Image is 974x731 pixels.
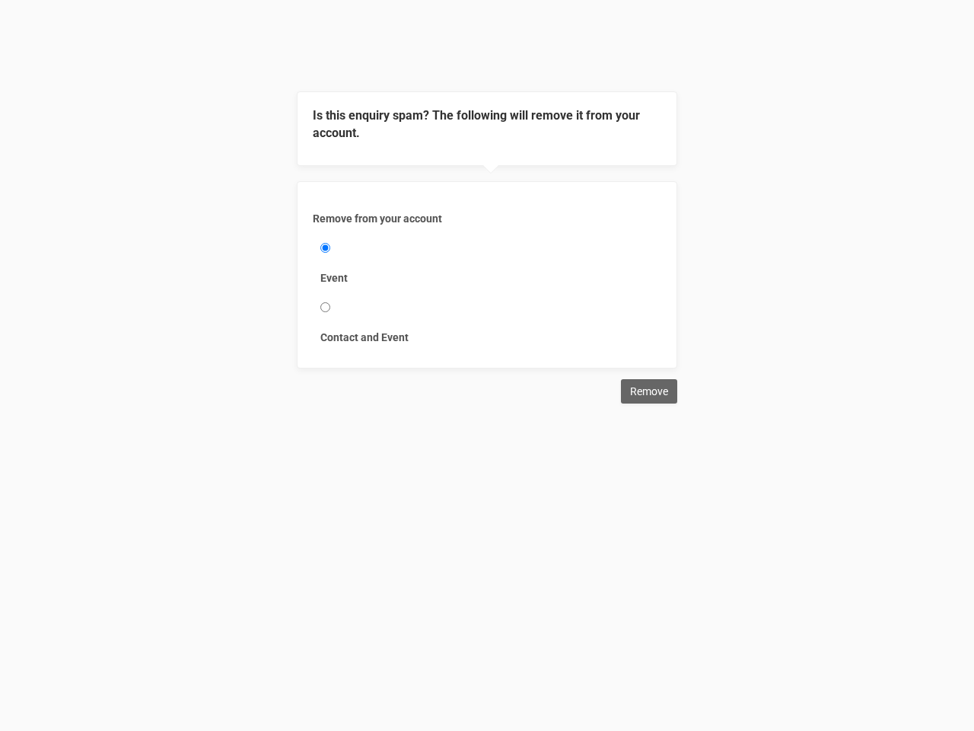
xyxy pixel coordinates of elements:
input: Contact and Event [320,302,330,312]
label: Contact and Event [320,330,654,345]
legend: Is this enquiry spam? The following will remove it from your account. [313,107,661,142]
input: Event [320,243,330,253]
label: Remove from your account [313,211,661,226]
input: Remove [621,379,677,404]
label: Event [320,270,654,286]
